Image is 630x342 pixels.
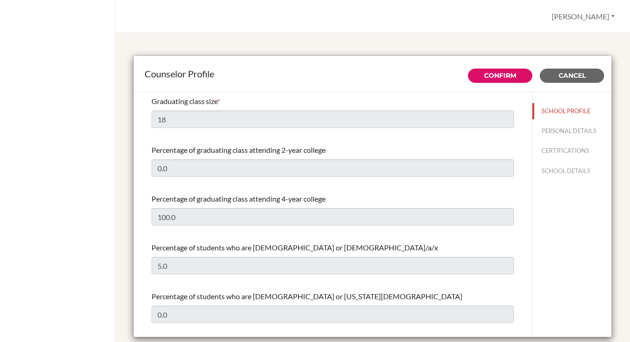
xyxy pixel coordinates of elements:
span: Percentage of students who are [DEMOGRAPHIC_DATA] or [US_STATE][DEMOGRAPHIC_DATA] [152,292,462,301]
button: [PERSON_NAME] [548,8,619,25]
button: SCHOOL DETAILS [532,163,612,179]
span: Percentage of students who are [DEMOGRAPHIC_DATA] or [DEMOGRAPHIC_DATA]/a/x [152,243,438,252]
button: CERTIFICATIONS [532,143,612,159]
span: Graduating class size [152,97,217,105]
button: SCHOOL PROFILE [532,103,612,119]
span: Percentage of graduating class attending 4-year college [152,194,326,203]
div: Counselor Profile [145,67,601,81]
button: PERSONAL DETAILS [532,123,612,139]
span: Percentage of graduating class attending 2-year college [152,145,326,154]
